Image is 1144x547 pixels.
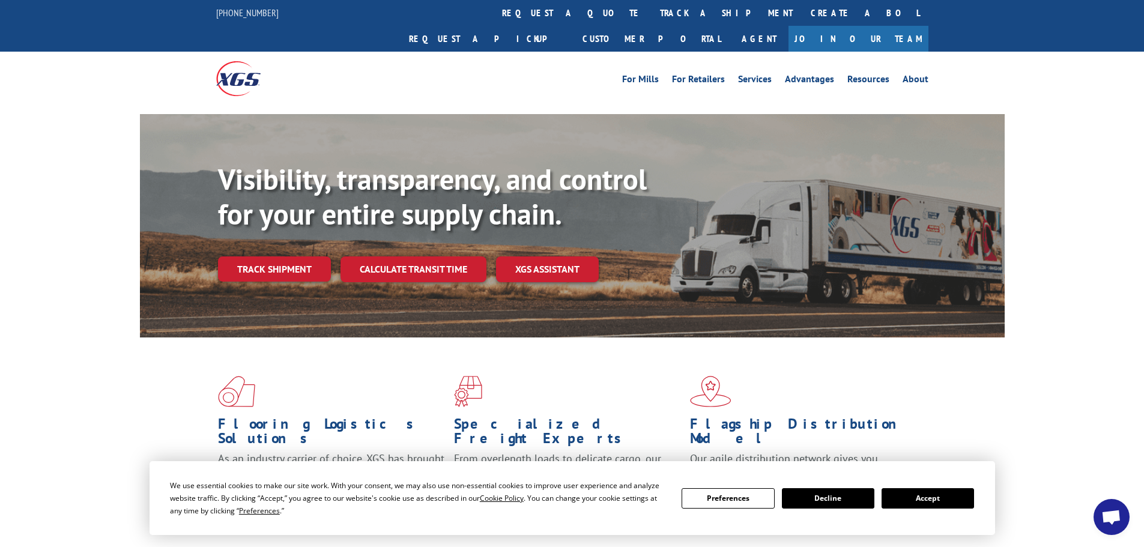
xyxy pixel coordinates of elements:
[690,376,731,407] img: xgs-icon-flagship-distribution-model-red
[218,160,647,232] b: Visibility, transparency, and control for your entire supply chain.
[782,488,874,509] button: Decline
[216,7,279,19] a: [PHONE_NUMBER]
[903,74,928,88] a: About
[788,26,928,52] a: Join Our Team
[690,417,917,452] h1: Flagship Distribution Model
[882,488,974,509] button: Accept
[574,26,730,52] a: Customer Portal
[730,26,788,52] a: Agent
[340,256,486,282] a: Calculate transit time
[218,417,445,452] h1: Flooring Logistics Solutions
[847,74,889,88] a: Resources
[454,417,681,452] h1: Specialized Freight Experts
[1094,499,1130,535] div: Open chat
[480,493,524,503] span: Cookie Policy
[218,256,331,282] a: Track shipment
[400,26,574,52] a: Request a pickup
[690,452,911,480] span: Our agile distribution network gives you nationwide inventory management on demand.
[785,74,834,88] a: Advantages
[622,74,659,88] a: For Mills
[150,461,995,535] div: Cookie Consent Prompt
[218,452,444,494] span: As an industry carrier of choice, XGS has brought innovation and dedication to flooring logistics...
[496,256,599,282] a: XGS ASSISTANT
[218,376,255,407] img: xgs-icon-total-supply-chain-intelligence-red
[672,74,725,88] a: For Retailers
[738,74,772,88] a: Services
[682,488,774,509] button: Preferences
[454,452,681,505] p: From overlength loads to delicate cargo, our experienced staff knows the best way to move your fr...
[239,506,280,516] span: Preferences
[170,479,667,517] div: We use essential cookies to make our site work. With your consent, we may also use non-essential ...
[454,376,482,407] img: xgs-icon-focused-on-flooring-red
